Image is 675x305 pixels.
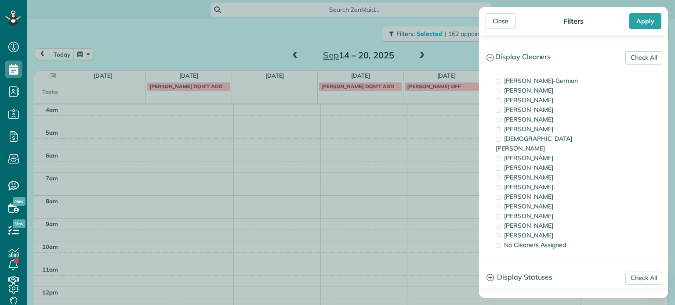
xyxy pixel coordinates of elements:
[479,266,668,289] a: Display Statuses
[479,46,668,68] a: Display Cleaners
[13,197,25,206] span: New
[629,13,661,29] div: Apply
[504,173,553,181] span: [PERSON_NAME]
[504,86,553,94] span: [PERSON_NAME]
[504,154,553,162] span: [PERSON_NAME]
[13,219,25,228] span: New
[561,17,586,25] div: Filters
[504,77,578,85] span: [PERSON_NAME]-German
[504,222,553,230] span: [PERSON_NAME]
[504,183,553,191] span: [PERSON_NAME]
[625,51,662,65] a: Check All
[504,231,553,239] span: [PERSON_NAME]
[504,193,553,201] span: [PERSON_NAME]
[504,115,553,123] span: [PERSON_NAME]
[504,202,553,210] span: [PERSON_NAME]
[504,212,553,220] span: [PERSON_NAME]
[504,241,566,249] span: No Cleaners Assigned
[496,135,572,152] span: [DEMOGRAPHIC_DATA][PERSON_NAME]
[486,13,515,29] div: Close
[504,125,553,133] span: [PERSON_NAME]
[504,106,553,114] span: [PERSON_NAME]
[504,164,553,172] span: [PERSON_NAME]
[504,96,553,104] span: [PERSON_NAME]
[625,272,662,285] a: Check All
